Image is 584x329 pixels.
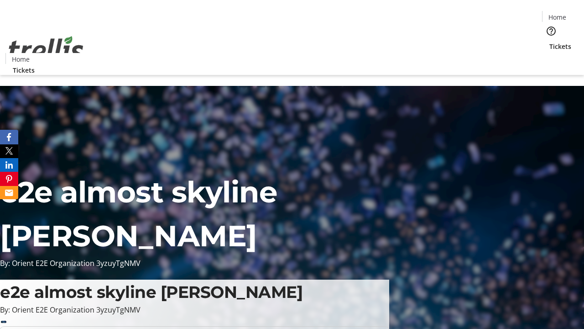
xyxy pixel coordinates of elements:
a: Home [6,54,35,64]
a: Home [542,12,572,22]
span: Tickets [13,65,35,75]
span: Home [548,12,566,22]
a: Tickets [5,65,42,75]
span: Home [12,54,30,64]
img: Orient E2E Organization 3yzuyTgNMV's Logo [5,26,87,72]
button: Cart [542,51,560,69]
a: Tickets [542,42,579,51]
span: Tickets [549,42,571,51]
button: Help [542,22,560,40]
